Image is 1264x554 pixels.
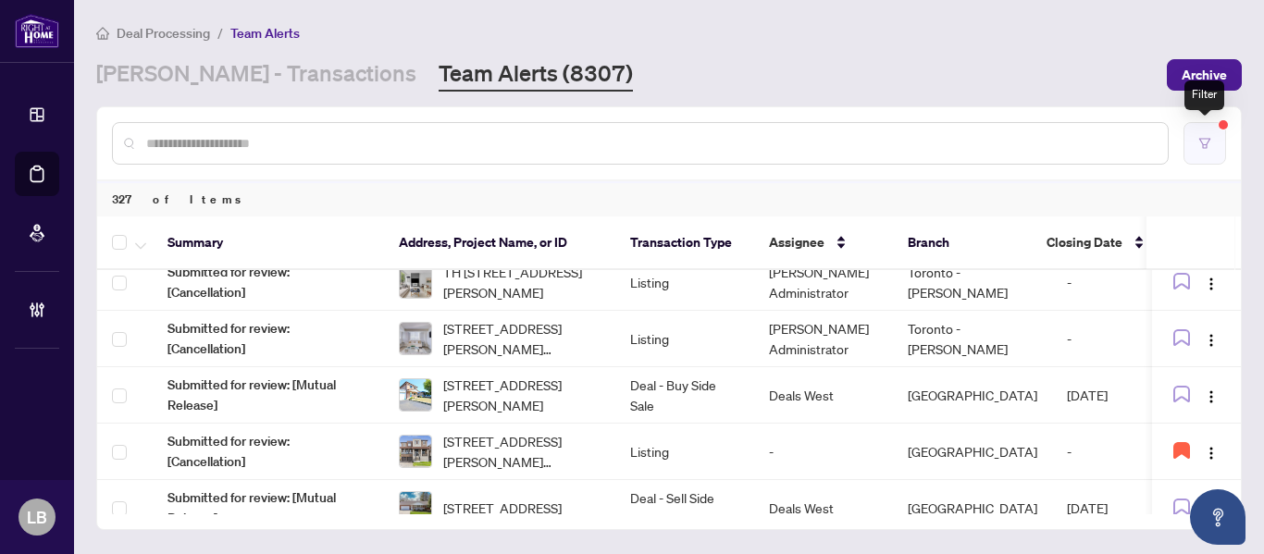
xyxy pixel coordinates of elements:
span: [STREET_ADDRESS][PERSON_NAME] [443,375,601,415]
img: thumbnail-img [400,492,431,523]
button: Logo [1196,324,1226,353]
th: Transaction Type [615,216,754,270]
td: [GEOGRAPHIC_DATA] [893,424,1052,480]
span: Submitted for review: [Cancellation] [167,262,369,302]
span: [STREET_ADDRESS] [443,498,562,518]
td: [GEOGRAPHIC_DATA] [893,480,1052,536]
td: [PERSON_NAME] Administrator [754,311,893,367]
a: [PERSON_NAME] - Transactions [96,58,416,92]
td: [DATE] [1052,480,1182,536]
span: TH [STREET_ADDRESS][PERSON_NAME] [443,262,601,302]
img: Logo [1204,333,1219,348]
td: [PERSON_NAME] Administrator [754,254,893,311]
button: Open asap [1190,489,1245,545]
th: Assignee [754,216,893,270]
button: Logo [1196,437,1226,466]
td: Listing [615,254,754,311]
th: Address, Project Name, or ID [384,216,615,270]
img: logo [15,14,59,48]
td: Toronto - [PERSON_NAME] [893,311,1052,367]
td: Deals West [754,480,893,536]
td: Deal - Buy Side Sale [615,367,754,424]
td: - [1052,311,1182,367]
td: - [1052,254,1182,311]
div: Filter [1184,80,1224,110]
td: Toronto - [PERSON_NAME] [893,254,1052,311]
td: Deals West [754,367,893,424]
img: Logo [1204,277,1219,291]
div: 327 of Items [97,181,1241,216]
td: Listing [615,311,754,367]
button: Archive [1167,59,1242,91]
img: thumbnail-img [400,379,431,411]
span: home [96,27,109,40]
span: Submitted for review: [Mutual Release] [167,375,369,415]
img: thumbnail-img [400,436,431,467]
button: Logo [1196,380,1226,410]
td: Deal - Sell Side Sale [615,480,754,536]
span: Archive [1182,60,1227,90]
td: - [1052,424,1182,480]
span: Submitted for review: [Cancellation] [167,431,369,472]
span: LB [27,504,47,530]
td: [DATE] [1052,367,1182,424]
span: Submitted for review: [Cancellation] [167,318,369,359]
td: - [754,424,893,480]
span: [STREET_ADDRESS][PERSON_NAME][PERSON_NAME] [443,318,601,359]
th: Branch [893,216,1032,270]
span: Closing Date [1047,232,1122,252]
button: filter [1183,122,1226,165]
th: Closing Date [1032,216,1161,270]
th: Summary [153,216,384,270]
a: Team Alerts (8307) [439,58,633,92]
img: Logo [1204,389,1219,404]
td: [GEOGRAPHIC_DATA] [893,367,1052,424]
span: [STREET_ADDRESS][PERSON_NAME][PERSON_NAME] [443,431,601,472]
td: Listing [615,424,754,480]
img: Logo [1204,446,1219,461]
span: Submitted for review: [Mutual Release] [167,487,369,528]
span: Assignee [769,232,824,252]
img: thumbnail-img [400,266,431,298]
img: thumbnail-img [400,323,431,354]
span: Team Alerts [230,25,300,42]
span: Deal Processing [117,25,210,42]
span: filter [1198,137,1211,150]
li: / [217,22,223,43]
button: Logo [1196,267,1226,297]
